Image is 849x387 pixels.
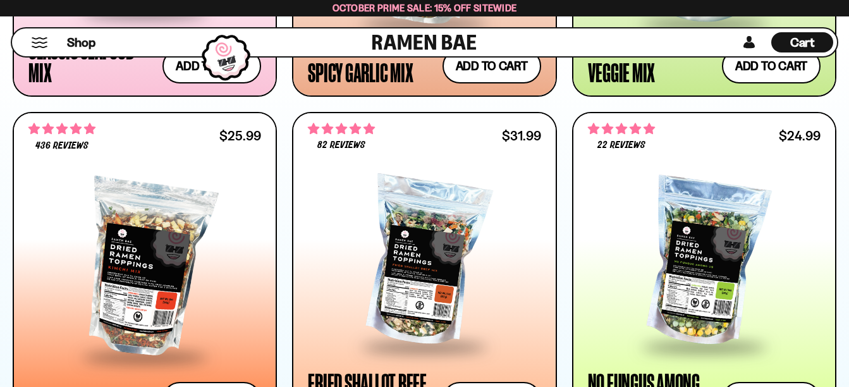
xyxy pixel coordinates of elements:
span: 4.83 stars [308,121,375,137]
span: 4.76 stars [28,121,95,137]
div: Classic Seafood Mix [28,38,156,83]
div: Cart [771,28,833,56]
span: 4.82 stars [588,121,655,137]
span: Shop [67,34,95,51]
div: Veggie Mix [588,61,656,83]
a: Shop [67,32,95,52]
span: October Prime Sale: 15% off Sitewide [333,2,517,14]
span: 22 reviews [597,140,645,150]
span: Cart [790,35,815,50]
span: 436 reviews [35,141,89,151]
div: Spicy Garlic Mix [308,61,413,83]
div: $24.99 [779,130,821,142]
span: 82 reviews [317,140,365,150]
div: $25.99 [219,130,261,142]
div: $31.99 [502,130,541,142]
button: Mobile Menu Trigger [31,37,48,48]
